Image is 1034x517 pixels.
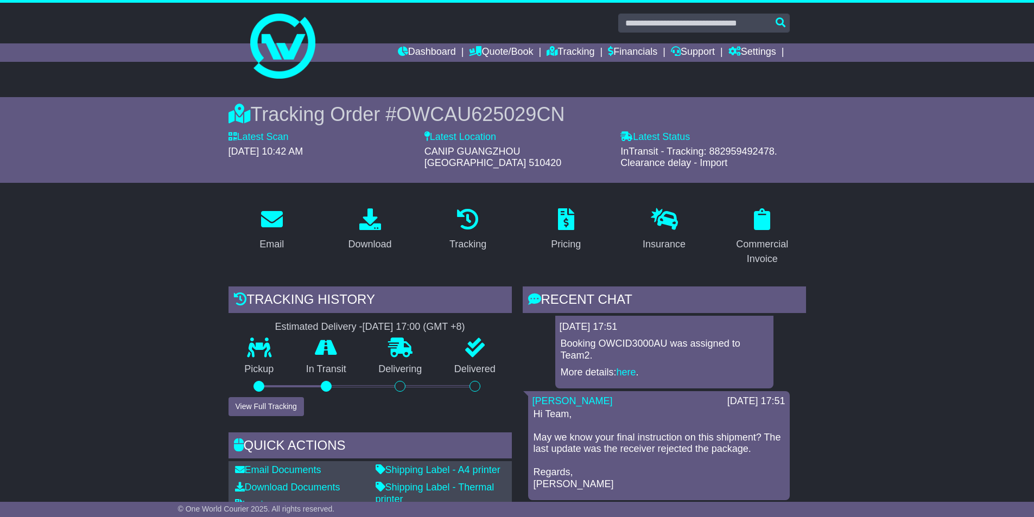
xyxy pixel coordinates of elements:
p: Pickup [229,363,290,375]
a: here [617,367,636,378]
span: [DATE] 10:42 AM [229,146,303,157]
div: Pricing [551,237,581,252]
p: More details: . [561,367,768,379]
a: Shipping Label - Thermal printer [376,482,494,505]
div: Quick Actions [229,432,512,462]
div: RECENT CHAT [523,286,806,316]
div: Tracking history [229,286,512,316]
a: Tracking [442,205,493,256]
label: Latest Location [424,131,496,143]
a: Financials [608,43,657,62]
a: Shipping Label - A4 printer [376,464,500,475]
span: CANIP GUANGZHOU [GEOGRAPHIC_DATA] 510420 [424,146,561,169]
a: Dashboard [398,43,456,62]
button: View Full Tracking [229,397,304,416]
div: Tracking Order # [229,103,806,126]
label: Latest Scan [229,131,289,143]
a: Download [341,205,398,256]
a: Quote/Book [469,43,533,62]
p: Booking OWCID3000AU was assigned to Team2. [561,338,768,361]
a: Insurance [636,205,693,256]
a: Email [252,205,291,256]
a: [PERSON_NAME] [532,395,613,406]
div: Tracking [449,237,486,252]
span: © One World Courier 2025. All rights reserved. [178,505,335,513]
div: Commercial Invoice [726,237,799,266]
span: OWCAU625029CN [396,103,564,125]
div: Insurance [643,237,686,252]
a: Email Documents [235,464,321,475]
p: In Transit [290,363,363,375]
label: Latest Status [620,131,690,143]
a: Commercial Invoice [719,205,806,270]
a: Pricing [544,205,588,256]
div: [DATE] 17:51 [560,321,769,333]
div: [DATE] 17:00 (GMT +8) [363,321,465,333]
div: [DATE] 17:51 [727,395,785,407]
div: Download [348,237,391,252]
a: Invoice [235,499,274,510]
p: Delivering [363,363,439,375]
div: Estimated Delivery - [229,321,512,333]
div: Email [259,237,284,252]
p: Delivered [438,363,512,375]
a: Download Documents [235,482,340,493]
span: InTransit - Tracking: 882959492478. Clearance delay - Import [620,146,777,169]
a: Settings [728,43,776,62]
p: Hi Team, May we know your final instruction on this shipment? The last update was the receiver re... [534,409,784,490]
a: Support [671,43,715,62]
a: Tracking [547,43,594,62]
